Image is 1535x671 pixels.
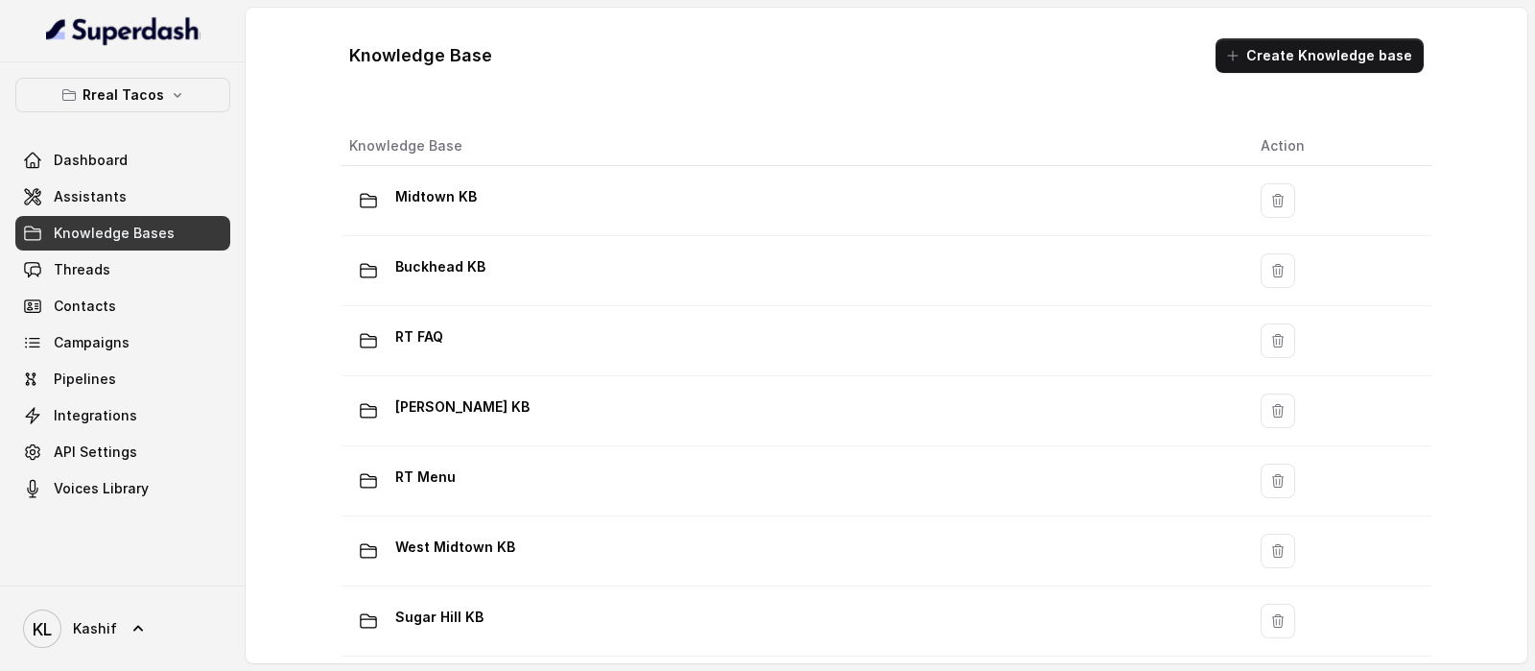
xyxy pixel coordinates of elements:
[15,325,230,360] a: Campaigns
[54,406,137,425] span: Integrations
[54,224,175,243] span: Knowledge Bases
[342,127,1245,166] th: Knowledge Base
[15,143,230,178] a: Dashboard
[15,289,230,324] a: Contacts
[15,602,230,656] a: Kashif
[54,297,116,316] span: Contacts
[54,333,130,352] span: Campaigns
[33,619,52,639] text: KL
[1245,127,1431,166] th: Action
[54,443,137,462] span: API Settings
[15,362,230,396] a: Pipelines
[15,398,230,433] a: Integrations
[54,151,128,170] span: Dashboard
[15,78,230,112] button: Rreal Tacos
[15,216,230,251] a: Knowledge Bases
[1216,38,1424,73] button: Create Knowledge base
[395,322,443,352] p: RT FAQ
[54,187,127,206] span: Assistants
[395,602,484,633] p: Sugar Hill KB
[54,370,116,389] span: Pipelines
[54,479,149,498] span: Voices Library
[15,180,230,214] a: Assistants
[395,252,485,282] p: Buckhead KB
[73,619,117,638] span: Kashif
[15,435,230,469] a: API Settings
[395,392,530,422] p: [PERSON_NAME] KB
[349,40,492,71] h1: Knowledge Base
[46,15,201,46] img: light.svg
[395,462,456,492] p: RT Menu
[83,84,164,107] p: Rreal Tacos
[395,181,477,212] p: Midtown KB
[54,260,110,279] span: Threads
[15,471,230,506] a: Voices Library
[395,532,515,563] p: West Midtown KB
[15,252,230,287] a: Threads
